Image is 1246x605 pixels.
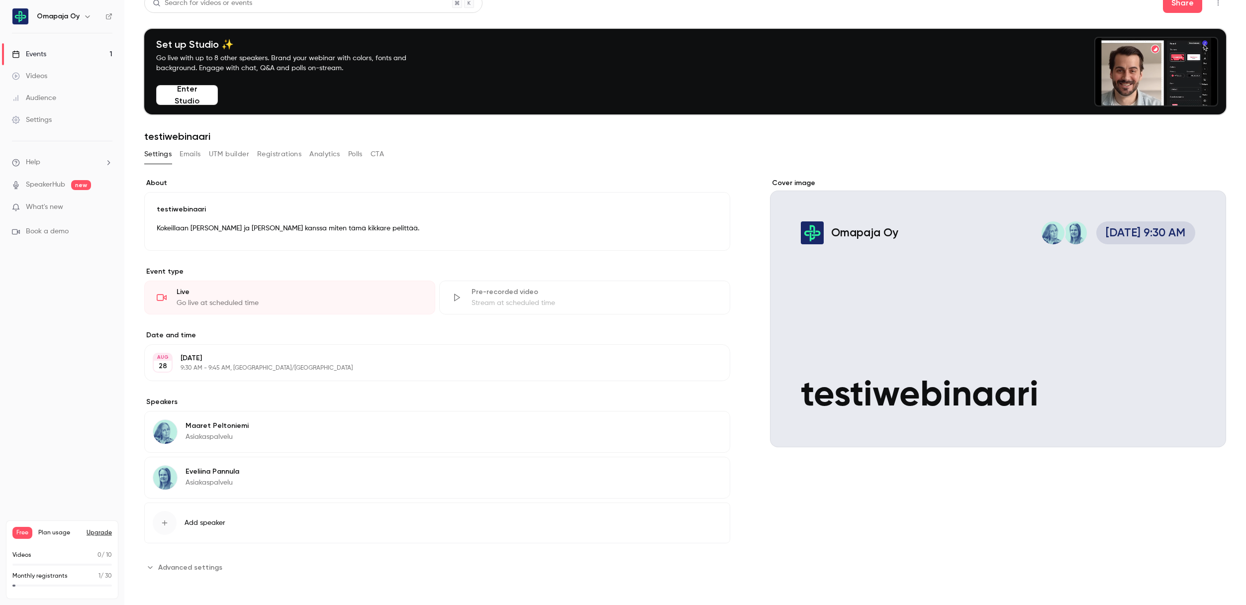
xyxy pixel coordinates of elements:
[71,180,91,190] span: new
[154,354,172,361] div: AUG
[371,146,384,162] button: CTA
[87,529,112,537] button: Upgrade
[209,146,249,162] button: UTM builder
[181,364,677,372] p: 9:30 AM - 9:45 AM, [GEOGRAPHIC_DATA]/[GEOGRAPHIC_DATA]
[180,146,200,162] button: Emails
[12,115,52,125] div: Settings
[144,130,1226,142] h1: testiwebinaari
[185,518,225,528] span: Add speaker
[153,466,177,490] img: Eveliina Pannula
[144,559,228,575] button: Advanced settings
[309,146,340,162] button: Analytics
[472,287,718,297] div: Pre-recorded video
[257,146,301,162] button: Registrations
[12,551,31,560] p: Videos
[186,467,239,477] p: Eveliina Pannula
[37,11,80,21] h6: Omapaja Oy
[26,202,63,212] span: What's new
[186,432,249,442] p: Asiakaspalvelu
[144,267,730,277] p: Event type
[144,146,172,162] button: Settings
[348,146,363,162] button: Polls
[144,281,435,314] div: LiveGo live at scheduled time
[186,478,239,488] p: Asiakaspalvelu
[157,222,718,234] p: Kokeillaan [PERSON_NAME] ja [PERSON_NAME] kanssa miten tämä kikkare pelittää.
[97,552,101,558] span: 0
[144,411,730,453] div: Maaret PeltoniemiMaaret PeltoniemiAsiakaspalvelu
[38,529,81,537] span: Plan usage
[26,157,40,168] span: Help
[156,53,430,73] p: Go live with up to 8 other speakers. Brand your webinar with colors, fonts and background. Engage...
[159,361,167,371] p: 28
[186,421,249,431] p: Maaret Peltoniemi
[26,180,65,190] a: SpeakerHub
[177,298,423,308] div: Go live at scheduled time
[144,457,730,499] div: Eveliina PannulaEveliina PannulaAsiakaspalvelu
[144,559,730,575] section: Advanced settings
[153,420,177,444] img: Maaret Peltoniemi
[12,8,28,24] img: Omapaja Oy
[770,178,1226,447] section: Cover image
[144,178,730,188] label: About
[98,572,112,581] p: / 30
[12,93,56,103] div: Audience
[156,85,218,105] button: Enter Studio
[144,330,730,340] label: Date and time
[12,527,32,539] span: Free
[12,157,112,168] li: help-dropdown-opener
[157,204,718,214] p: testiwebinaari
[97,551,112,560] p: / 10
[12,572,68,581] p: Monthly registrants
[181,353,677,363] p: [DATE]
[12,49,46,59] div: Events
[177,287,423,297] div: Live
[98,573,100,579] span: 1
[770,178,1226,188] label: Cover image
[144,397,730,407] label: Speakers
[26,226,69,237] span: Book a demo
[158,562,222,573] span: Advanced settings
[12,71,47,81] div: Videos
[472,298,718,308] div: Stream at scheduled time
[156,38,430,50] h4: Set up Studio ✨
[144,503,730,543] button: Add speaker
[439,281,730,314] div: Pre-recorded videoStream at scheduled time
[100,203,112,212] iframe: Noticeable Trigger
